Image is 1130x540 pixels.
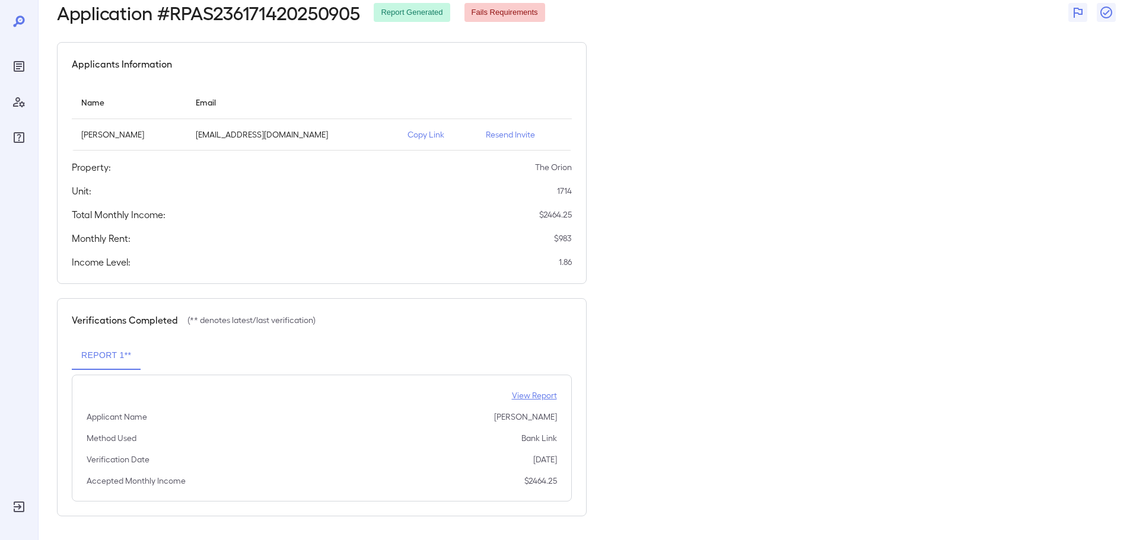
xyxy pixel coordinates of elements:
[186,85,398,119] th: Email
[9,92,28,111] div: Manage Users
[87,432,136,444] p: Method Used
[524,475,557,487] p: $ 2464.25
[196,129,389,140] p: [EMAIL_ADDRESS][DOMAIN_NAME]
[72,313,178,327] h5: Verifications Completed
[557,185,572,197] p: 1714
[9,497,28,516] div: Log Out
[87,411,147,423] p: Applicant Name
[72,85,572,151] table: simple table
[72,255,130,269] h5: Income Level:
[374,7,450,18] span: Report Generated
[559,256,572,268] p: 1.86
[539,209,572,221] p: $ 2464.25
[72,184,91,198] h5: Unit:
[87,453,149,465] p: Verification Date
[187,314,316,326] p: (** denotes latest/last verification)
[72,85,186,119] th: Name
[72,341,141,370] button: Report 1**
[81,129,177,140] p: [PERSON_NAME]
[535,161,572,173] p: The Orion
[1097,3,1116,22] button: Close Report
[72,57,172,71] h5: Applicants Information
[494,411,557,423] p: [PERSON_NAME]
[72,231,130,245] h5: Monthly Rent:
[57,2,359,23] h2: Application # RPAS236171420250905
[464,7,545,18] span: Fails Requirements
[408,129,467,140] p: Copy Link
[87,475,186,487] p: Accepted Monthly Income
[533,453,557,465] p: [DATE]
[9,57,28,76] div: Reports
[1068,3,1087,22] button: Flag Report
[486,129,562,140] p: Resend Invite
[554,232,572,244] p: $ 983
[72,207,165,222] h5: Total Monthly Income:
[72,160,111,174] h5: Property:
[9,128,28,147] div: FAQ
[521,432,557,444] p: Bank Link
[512,389,557,401] a: View Report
